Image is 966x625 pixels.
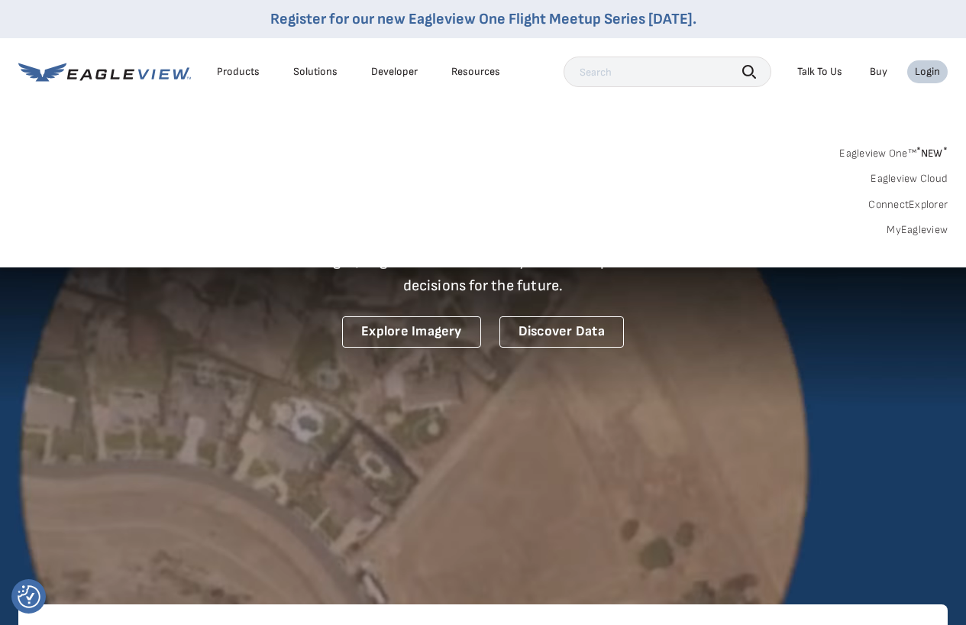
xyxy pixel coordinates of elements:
a: Explore Imagery [342,316,481,348]
a: Register for our new Eagleview One Flight Meetup Series [DATE]. [270,10,696,28]
button: Consent Preferences [18,585,40,608]
a: ConnectExplorer [868,198,948,212]
div: Products [217,65,260,79]
span: NEW [916,147,948,160]
div: Resources [451,65,500,79]
a: Eagleview Cloud [871,172,948,186]
div: Talk To Us [797,65,842,79]
a: Discover Data [499,316,624,348]
a: Developer [371,65,418,79]
a: Eagleview One™*NEW* [839,142,948,160]
input: Search [564,57,771,87]
div: Solutions [293,65,338,79]
a: Buy [870,65,887,79]
div: Login [915,65,940,79]
a: MyEagleview [887,223,948,237]
img: Revisit consent button [18,585,40,608]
